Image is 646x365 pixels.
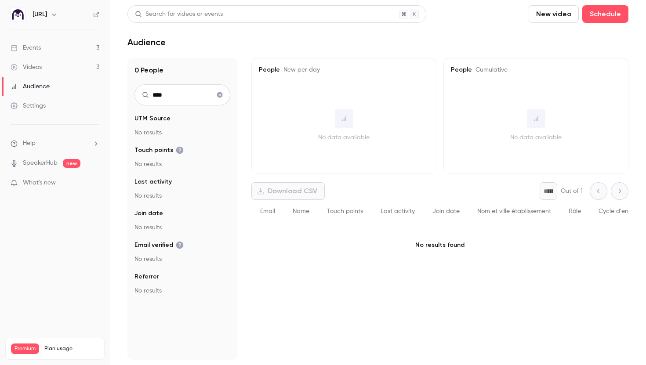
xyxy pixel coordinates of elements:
span: Rôle [569,208,581,214]
a: SpeakerHub [23,159,58,168]
span: Email verified [134,241,184,249]
span: Name [293,208,309,214]
span: Last activity [381,208,415,214]
span: New per day [280,67,320,73]
h1: Audience [127,37,166,47]
span: Nom et ville établissement [477,208,551,214]
div: Settings [11,101,46,110]
button: Clear search [213,88,227,102]
span: Cumulative [472,67,508,73]
button: New video [529,5,579,23]
span: UTM Source [134,114,171,123]
span: Help [23,139,36,148]
span: Referrer [134,272,159,281]
span: Last activity [134,177,172,186]
span: Email [260,208,275,214]
span: Touch points [134,146,184,155]
span: Join date [432,208,460,214]
span: Premium [11,343,39,354]
p: No results [134,255,230,264]
span: Touch points [327,208,363,214]
span: new [63,159,80,168]
p: Out of 1 [561,187,583,195]
p: No results [134,192,230,200]
p: No results [134,223,230,232]
img: Ed.ai [11,7,25,22]
h1: 0 People [134,65,230,76]
h5: People [259,65,429,74]
p: No results [134,286,230,295]
h5: People [451,65,621,74]
div: Videos [11,63,42,72]
span: Join date [134,209,163,218]
p: No results [134,160,230,169]
span: Plan usage [44,345,99,352]
button: Schedule [582,5,628,23]
div: Events [11,43,41,52]
p: No results found [251,223,628,267]
span: What's new [23,178,56,188]
h6: [URL] [33,10,47,19]
p: No results [134,128,230,137]
div: Search for videos or events [135,10,223,19]
li: help-dropdown-opener [11,139,99,148]
div: Audience [11,82,50,91]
